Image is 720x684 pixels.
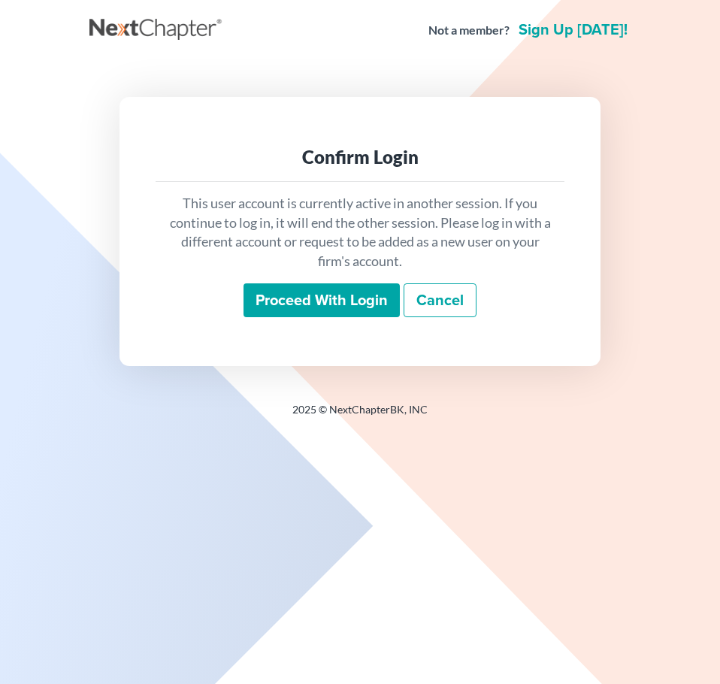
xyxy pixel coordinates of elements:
[404,283,476,318] a: Cancel
[244,283,400,318] input: Proceed with login
[428,22,510,39] strong: Not a member?
[168,194,552,271] p: This user account is currently active in another session. If you continue to log in, it will end ...
[89,402,631,429] div: 2025 © NextChapterBK, INC
[516,23,631,38] a: Sign up [DATE]!
[168,145,552,169] div: Confirm Login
